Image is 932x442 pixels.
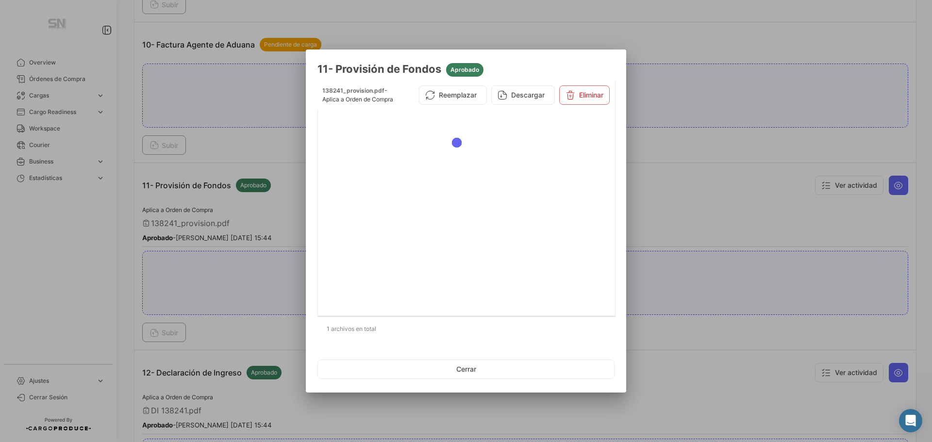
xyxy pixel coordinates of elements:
[450,65,479,74] span: Aprobado
[322,87,384,94] span: 138241_provision.pdf
[317,61,615,77] h3: 11- Provisión de Fondos
[899,409,922,432] div: Abrir Intercom Messenger
[491,85,555,105] button: Descargar
[559,85,610,105] button: Eliminar
[317,317,615,341] div: 1 archivos en total
[317,360,615,379] button: Cerrar
[419,85,487,105] button: Reemplazar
